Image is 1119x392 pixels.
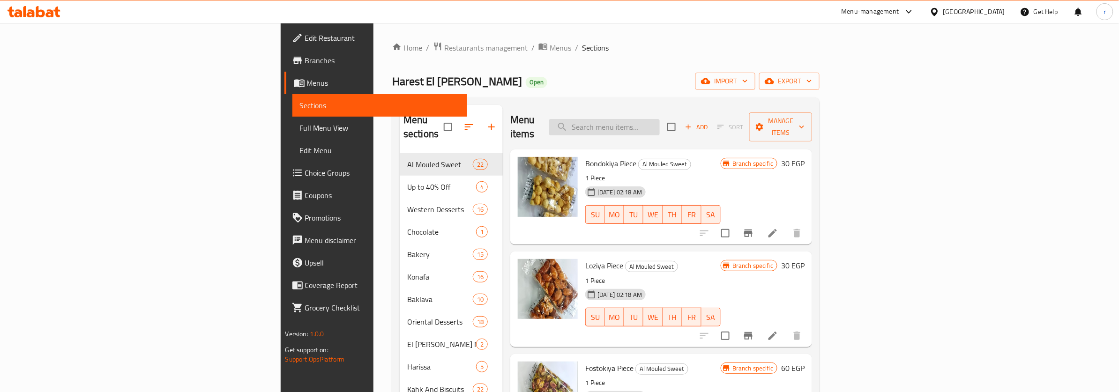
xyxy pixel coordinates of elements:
span: Coupons [305,190,460,201]
span: Chocolate [407,226,476,237]
button: TH [663,308,682,326]
p: 1 Piece [585,377,721,389]
button: Manage items [749,112,812,141]
div: items [476,226,488,237]
li: / [531,42,535,53]
span: Baklava [407,294,473,305]
span: Bakery [407,249,473,260]
span: Get support on: [285,344,328,356]
span: export [767,75,812,87]
span: 10 [473,295,487,304]
button: TU [624,308,643,326]
div: Western Desserts [407,204,473,215]
button: FR [682,205,701,224]
span: import [703,75,748,87]
span: MO [609,311,620,324]
div: Bakery15 [400,243,503,266]
span: TU [628,208,640,222]
button: Add [681,120,711,134]
div: Up to 40% Off4 [400,176,503,198]
a: Branches [284,49,468,72]
span: Select section first [711,120,749,134]
button: export [759,73,820,90]
button: SU [585,205,605,224]
div: Harissa5 [400,355,503,378]
span: SA [705,208,717,222]
span: Al Mouled Sweet [407,159,473,170]
button: MO [605,308,624,326]
button: SU [585,308,605,326]
span: Al Mouled Sweet [639,159,691,170]
div: Menu-management [842,6,899,17]
div: Western Desserts16 [400,198,503,221]
div: El [PERSON_NAME] Mix Plates2 [400,333,503,355]
span: Harissa [407,361,476,372]
h2: Menu items [510,113,538,141]
span: Fostokiya Piece [585,361,634,375]
button: MO [605,205,624,224]
span: Menus [307,77,460,89]
span: Oriental Desserts [407,316,473,327]
div: items [473,294,488,305]
span: SU [589,208,601,222]
div: [GEOGRAPHIC_DATA] [943,7,1005,17]
a: Promotions [284,207,468,229]
span: Sections [582,42,609,53]
button: TU [624,205,643,224]
span: 5 [477,362,487,371]
div: items [473,316,488,327]
span: Menu disclaimer [305,235,460,246]
div: Baklava10 [400,288,503,311]
span: Select all sections [438,117,458,137]
span: TH [667,311,679,324]
span: r [1104,7,1106,17]
span: Konafa [407,271,473,282]
a: Edit Restaurant [284,27,468,49]
button: SA [701,205,721,224]
div: items [473,249,488,260]
span: Choice Groups [305,167,460,178]
button: WE [643,308,663,326]
span: Manage items [757,115,805,139]
span: Full Menu View [300,122,460,133]
div: items [473,271,488,282]
a: Edit menu item [767,330,778,341]
span: 1.0.0 [310,328,324,340]
span: Select section [662,117,681,137]
span: [DATE] 02:18 AM [594,290,646,299]
button: WE [643,205,663,224]
span: MO [609,208,620,222]
button: TH [663,205,682,224]
span: TH [667,208,679,222]
nav: breadcrumb [392,42,820,54]
div: Al Mouled Sweet [625,261,678,272]
div: items [476,361,488,372]
span: 2 [477,340,487,349]
span: SA [705,311,717,324]
p: 1 Piece [585,172,721,184]
span: Select to update [716,223,735,243]
h6: 30 EGP [781,259,805,272]
span: Branch specific [729,159,777,168]
span: Edit Restaurant [305,32,460,44]
span: Add [684,122,709,133]
a: Coupons [284,184,468,207]
button: delete [786,325,808,347]
button: delete [786,222,808,244]
span: Al Mouled Sweet [626,261,678,272]
button: Branch-specific-item [737,325,760,347]
div: items [473,204,488,215]
span: 15 [473,250,487,259]
span: 1 [477,228,487,237]
span: Open [526,78,547,86]
span: Menus [550,42,571,53]
span: [DATE] 02:18 AM [594,188,646,197]
img: Bondokiya Piece [518,157,578,217]
span: Branches [305,55,460,66]
span: Branch specific [729,261,777,270]
span: WE [647,311,659,324]
a: Sections [292,94,468,117]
